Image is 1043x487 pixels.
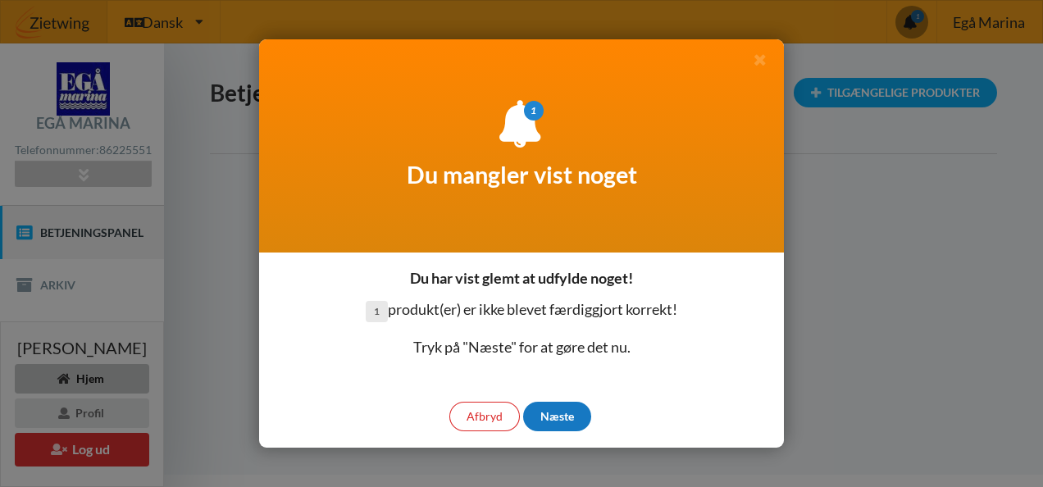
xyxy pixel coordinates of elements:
span: 1 [366,301,388,322]
div: Du mangler vist noget [259,39,784,253]
i: 1 [524,101,544,121]
div: Næste [523,402,591,431]
p: Tryk på "Næste" for at gøre det nu. [366,337,677,358]
h3: Du har vist glemt at udfylde noget! [410,269,633,288]
div: Afbryd [449,402,520,431]
p: produkt(er) er ikke blevet færdiggjort korrekt! [366,299,677,322]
